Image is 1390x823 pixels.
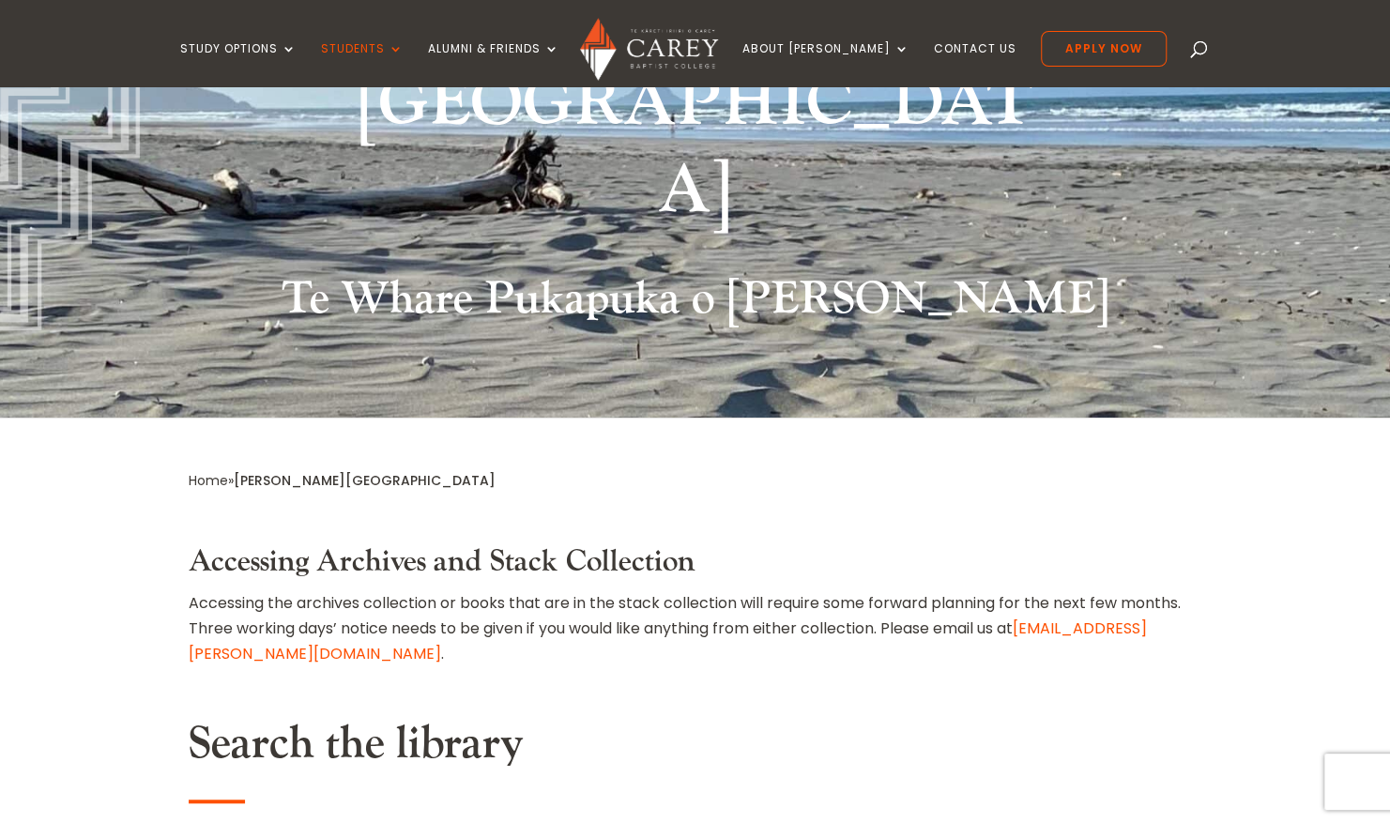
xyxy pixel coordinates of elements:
a: Home [189,471,228,490]
a: Contact Us [934,42,1016,86]
h2: Search the library [189,717,1202,781]
a: Students [321,42,404,86]
span: [PERSON_NAME][GEOGRAPHIC_DATA] [234,471,496,490]
h2: Te Whare Pukapuka o [PERSON_NAME] [189,272,1202,336]
a: Apply Now [1041,31,1167,67]
h3: Accessing Archives and Stack Collection [189,544,1202,589]
img: Carey Baptist College [580,18,718,81]
p: Accessing the archives collection or books that are in the stack collection will require some for... [189,590,1202,667]
a: About [PERSON_NAME] [742,42,909,86]
span: » [189,471,496,490]
a: Alumni & Friends [428,42,559,86]
a: Study Options [180,42,297,86]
